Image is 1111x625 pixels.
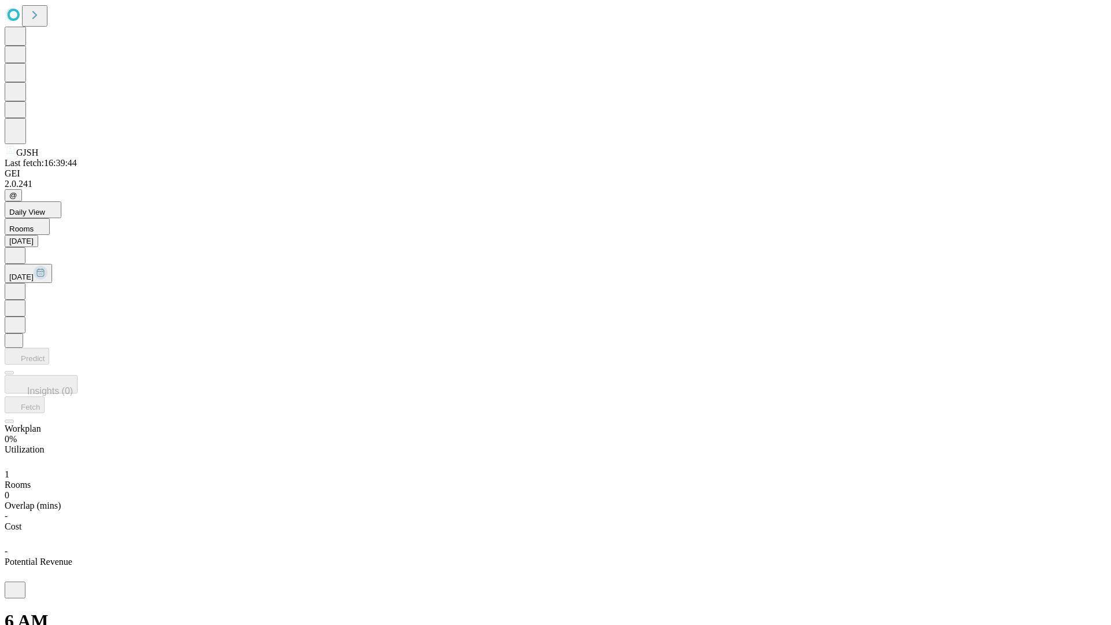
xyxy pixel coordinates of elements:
span: 0 [5,490,9,500]
span: GJSH [16,148,38,157]
span: Potential Revenue [5,557,72,567]
button: Daily View [5,201,61,218]
span: Utilization [5,444,44,454]
button: Rooms [5,218,50,235]
span: - [5,511,8,521]
div: 2.0.241 [5,179,1106,189]
span: Rooms [9,225,34,233]
span: Rooms [5,480,31,490]
button: Predict [5,348,49,365]
button: Insights (0) [5,375,78,394]
button: [DATE] [5,235,38,247]
div: GEI [5,168,1106,179]
button: Fetch [5,396,45,413]
button: [DATE] [5,264,52,283]
span: 0% [5,434,17,444]
span: 1 [5,469,9,479]
button: @ [5,189,22,201]
span: Last fetch: 16:39:44 [5,158,77,168]
span: Insights (0) [27,386,73,396]
span: - [5,546,8,556]
span: Daily View [9,208,45,216]
span: Overlap (mins) [5,501,61,510]
span: Cost [5,521,21,531]
span: Workplan [5,424,41,433]
span: [DATE] [9,273,34,281]
span: @ [9,191,17,200]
